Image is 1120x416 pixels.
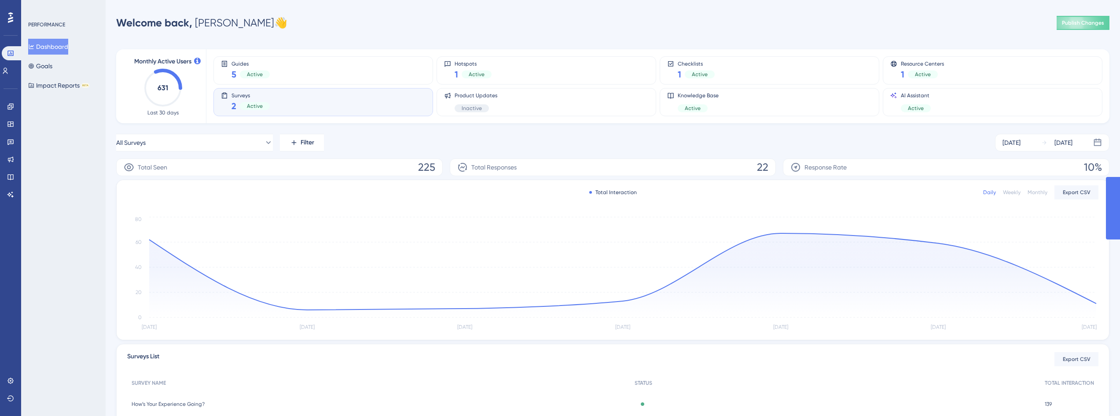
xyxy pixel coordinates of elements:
[28,21,65,28] div: PERFORMANCE
[247,103,263,110] span: Active
[300,324,315,330] tspan: [DATE]
[1062,19,1104,26] span: Publish Changes
[138,314,142,320] tspan: 0
[418,160,435,174] span: 225
[138,162,167,173] span: Total Seen
[692,71,708,78] span: Active
[1063,189,1091,196] span: Export CSV
[28,77,89,93] button: Impact ReportsBETA
[28,58,52,74] button: Goals
[135,216,142,222] tspan: 80
[1057,16,1109,30] button: Publish Changes
[136,289,142,295] tspan: 20
[135,264,142,270] tspan: 40
[280,134,324,151] button: Filter
[116,16,287,30] div: [PERSON_NAME] 👋
[116,137,146,148] span: All Surveys
[1002,137,1021,148] div: [DATE]
[678,68,681,81] span: 1
[1054,185,1098,199] button: Export CSV
[134,56,191,67] span: Monthly Active Users
[81,83,89,88] div: BETA
[615,324,630,330] tspan: [DATE]
[901,60,944,66] span: Resource Centers
[116,134,273,151] button: All Surveys
[1054,352,1098,366] button: Export CSV
[635,379,652,387] span: STATUS
[1045,379,1094,387] span: TOTAL INTERACTION
[132,379,166,387] span: SURVEY NAME
[469,71,485,78] span: Active
[589,189,637,196] div: Total Interaction
[1063,356,1091,363] span: Export CSV
[901,68,904,81] span: 1
[804,162,847,173] span: Response Rate
[455,92,497,99] span: Product Updates
[28,39,68,55] button: Dashboard
[231,68,236,81] span: 5
[142,324,157,330] tspan: [DATE]
[116,16,192,29] span: Welcome back,
[462,105,482,112] span: Inactive
[678,92,719,99] span: Knowledge Base
[457,324,472,330] tspan: [DATE]
[1084,160,1102,174] span: 10%
[455,68,458,81] span: 1
[773,324,788,330] tspan: [DATE]
[301,137,314,148] span: Filter
[1083,381,1109,408] iframe: UserGuiding AI Assistant Launcher
[1054,137,1072,148] div: [DATE]
[915,71,931,78] span: Active
[471,162,517,173] span: Total Responses
[231,60,270,66] span: Guides
[1045,401,1052,408] span: 139
[132,401,205,408] span: How’s Your Experience Going?
[158,84,168,92] text: 631
[908,105,924,112] span: Active
[1082,324,1097,330] tspan: [DATE]
[231,92,270,98] span: Surveys
[1003,189,1021,196] div: Weekly
[685,105,701,112] span: Active
[757,160,768,174] span: 22
[678,60,715,66] span: Checklists
[931,324,946,330] tspan: [DATE]
[127,351,159,367] span: Surveys List
[147,109,179,116] span: Last 30 days
[901,92,931,99] span: AI Assistant
[247,71,263,78] span: Active
[455,60,492,66] span: Hotspots
[136,239,142,245] tspan: 60
[983,189,996,196] div: Daily
[231,100,236,112] span: 2
[1028,189,1047,196] div: Monthly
